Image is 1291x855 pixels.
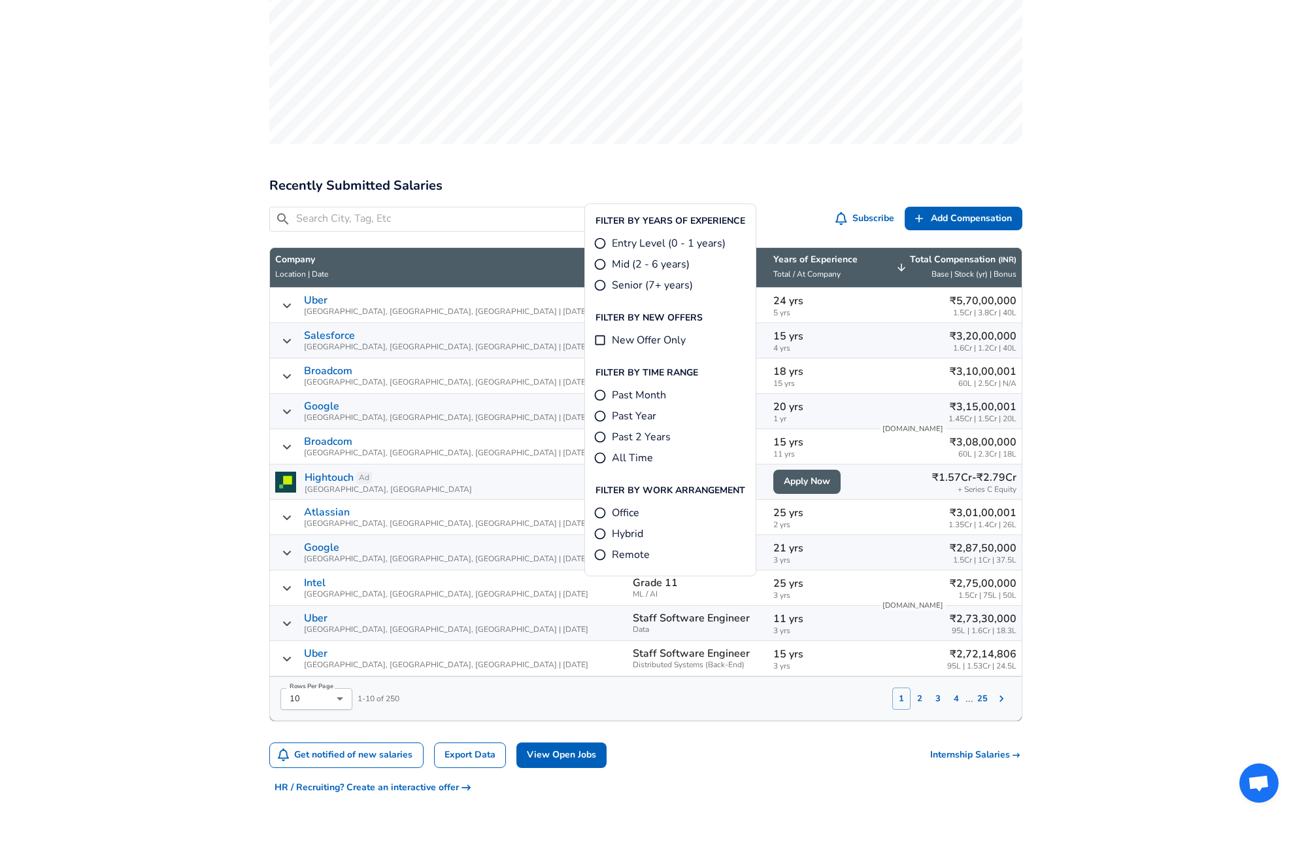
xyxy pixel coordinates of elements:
a: Google [304,542,339,553]
div: 1 - 10 of 250 [270,677,399,710]
p: 24 yrs [773,293,867,309]
span: [GEOGRAPHIC_DATA], [GEOGRAPHIC_DATA], [GEOGRAPHIC_DATA] | [DATE] [304,378,588,387]
span: 3 yrs [773,591,867,600]
a: Apply Now [773,470,841,494]
p: Staff Software Engineer [633,612,750,624]
a: Uber [304,612,327,624]
span: 3 yrs [773,662,867,671]
button: Subscribe [833,207,899,231]
span: Add Compensation [931,211,1012,227]
span: [GEOGRAPHIC_DATA], [GEOGRAPHIC_DATA], [GEOGRAPHIC_DATA] | [DATE] [304,413,588,422]
button: 1 [892,688,911,710]
span: CompanyLocation | Date [275,253,345,282]
span: [GEOGRAPHIC_DATA], [GEOGRAPHIC_DATA], [GEOGRAPHIC_DATA] | [DATE] [304,590,588,599]
a: Uber [304,648,327,659]
span: 5 yrs [773,309,867,317]
span: Location | Date [275,269,328,279]
span: HR / Recruiting? Create an interactive offer [275,780,471,796]
span: [GEOGRAPHIC_DATA], [GEOGRAPHIC_DATA], [GEOGRAPHIC_DATA] | [DATE] [304,343,588,351]
span: 95L | 1.53Cr | 24.5L [947,662,1016,671]
div: 10 [280,688,352,710]
span: 1.5Cr | 3.8Cr | 40L [950,309,1016,317]
span: 2 yrs [773,521,867,529]
span: [GEOGRAPHIC_DATA], [GEOGRAPHIC_DATA], [GEOGRAPHIC_DATA] | [DATE] [304,519,588,528]
span: New Offer Only [612,332,686,348]
p: ... [965,691,973,707]
p: ₹3,15,00,001 [948,399,1016,415]
a: Broadcom [304,436,352,447]
span: Past Year [612,408,656,424]
button: Get notified of new salaries [270,743,424,767]
span: 1.45Cr | 1.5Cr | 20L [948,415,1016,423]
span: 60L | 2.3Cr | 18L [950,450,1016,459]
p: ₹3,01,00,001 [948,505,1016,521]
span: 1.5Cr | 1Cr | 37.5L [950,556,1016,565]
img: hightouchlogo.png [275,472,296,493]
a: Ad [356,472,372,484]
button: 4 [947,688,965,710]
table: Salary Submissions [269,247,1022,722]
p: ₹3,08,00,000 [950,434,1016,450]
p: Filter By Years Of Experience [595,215,745,228]
span: Senior (7+ years) [612,277,693,293]
p: 15 yrs [773,646,867,662]
span: + Series C Equity [958,485,1016,494]
span: [GEOGRAPHIC_DATA], [GEOGRAPHIC_DATA] [305,485,472,494]
p: Company [275,253,328,266]
span: 95L | 1.6Cr | 18.3L [950,627,1016,635]
p: 11 yrs [773,611,867,627]
a: Export Data [434,742,506,768]
span: 1.35Cr | 1.4Cr | 26L [948,521,1016,529]
a: View Open Jobs [516,742,607,768]
p: ₹2,87,50,000 [950,540,1016,556]
span: All Time [612,450,653,466]
button: (INR) [998,254,1016,266]
span: [GEOGRAPHIC_DATA], [GEOGRAPHIC_DATA], [GEOGRAPHIC_DATA] | [DATE] [304,449,588,457]
p: 15 yrs [773,328,867,344]
span: 3 yrs [773,556,867,565]
a: Hightouch [305,470,354,485]
span: Data [633,625,763,634]
span: Entry Level (0 - 1 years) [612,236,726,251]
p: ₹3,10,00,001 [950,364,1016,379]
p: ₹2,75,00,000 [950,576,1016,591]
p: ₹3,20,00,000 [950,328,1016,344]
p: 20 yrs [773,399,867,415]
span: Past Month [612,387,666,403]
p: 25 yrs [773,505,867,521]
span: Office [612,505,639,521]
input: Search City, Tag, Etc [296,211,627,227]
a: Intel [304,577,326,589]
label: Rows Per Page [290,682,333,690]
span: 1 yr [773,415,867,423]
p: Years of Experience [773,253,867,266]
a: Add Compensation [905,207,1022,231]
a: Google [304,400,339,412]
button: 3 [929,688,947,710]
span: [GEOGRAPHIC_DATA], [GEOGRAPHIC_DATA], [GEOGRAPHIC_DATA] | [DATE] [304,555,588,563]
span: Hybrid [612,526,643,542]
span: [GEOGRAPHIC_DATA], [GEOGRAPHIC_DATA], [GEOGRAPHIC_DATA] | [DATE] [304,307,588,316]
p: Filter By Work Arrangement [595,484,745,497]
p: Grade 11 [633,577,678,589]
span: 3 yrs [773,627,867,635]
p: 18 yrs [773,364,867,379]
p: 25 yrs [773,576,867,591]
span: 15 yrs [773,379,867,388]
a: Internship Salaries [930,748,1022,761]
p: Filter By Time Range [595,366,698,379]
p: Filter By New Offers [595,311,703,324]
p: Staff Software Engineer [633,648,750,659]
a: Salesforce [304,330,355,341]
button: HR / Recruiting? Create an interactive offer [269,776,476,800]
span: Total / At Company [773,269,841,279]
button: 25 [973,688,992,710]
span: Base | Stock (yr) | Bonus [931,269,1016,279]
p: Total Compensation [910,253,1016,266]
span: Remote [612,547,650,563]
span: 4 yrs [773,344,867,353]
p: ₹5,70,00,000 [950,293,1016,309]
p: ₹2,73,30,000 [950,611,1016,627]
span: Distributed Systems (Back-End) [633,661,763,669]
a: Atlassian [304,506,350,518]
